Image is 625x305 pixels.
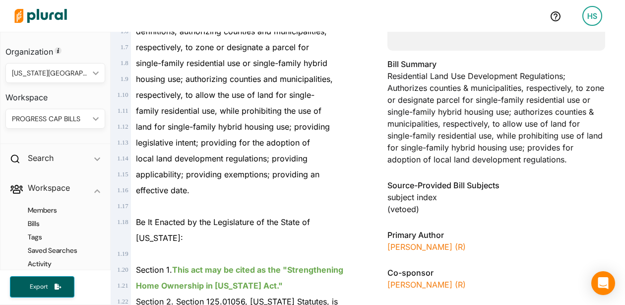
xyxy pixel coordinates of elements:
[136,265,343,275] span: Section 1.
[136,138,310,148] span: legislative intent; providing for the adoption of
[136,217,310,243] span: Be It Enacted by the Legislature of the State of [US_STATE]:
[582,6,602,26] div: HS
[117,187,128,194] span: 1 . 16
[387,242,466,252] a: [PERSON_NAME] (R)
[54,46,62,55] div: Tooltip anchor
[28,182,70,193] h2: Workspace
[117,123,128,130] span: 1 . 12
[387,58,605,171] div: Residential Land Use Development Regulations; Authorizes counties & municipalities, respectively,...
[117,203,128,210] span: 1 . 17
[118,107,128,114] span: 1 . 11
[387,280,466,290] a: [PERSON_NAME] (R)
[121,76,128,82] span: 1 . 9
[5,83,105,105] h3: Workspace
[117,171,128,178] span: 1 . 15
[15,206,100,215] a: Members
[5,37,105,59] h3: Organization
[574,2,610,30] a: HS
[12,114,89,124] div: PROGRESS CAP BILLS
[387,203,605,215] div: (vetoed)
[172,265,343,275] ins: This act may be cited as the "Strengthening
[136,185,189,195] span: effective date.
[12,68,89,78] div: [US_STATE][GEOGRAPHIC_DATA]
[387,58,605,70] h3: Bill Summary
[15,219,100,229] a: Bills
[117,282,128,289] span: 1 . 21
[28,152,54,163] h2: Search
[136,90,314,100] span: respectively, to allow the use of land for single-
[23,283,55,291] span: Export
[136,42,309,52] span: respectively, to zone or designate a parcel for
[121,60,128,67] span: 1 . 8
[117,139,128,146] span: 1 . 13
[136,122,330,132] span: land for single-family hybrid housing use; providing
[387,191,605,203] div: subject index
[117,250,128,257] span: 1 . 19
[117,219,128,226] span: 1 . 18
[15,246,100,255] a: Saved Searches
[136,281,283,291] ins: Home Ownership in [US_STATE] Act."
[136,153,308,163] span: local land development regulations; providing
[10,276,74,298] button: Export
[136,106,321,116] span: family residential use, while prohibiting the use of
[117,266,128,273] span: 1 . 20
[117,298,128,305] span: 1 . 22
[387,179,605,191] h3: Source-Provided Bill Subjects
[117,155,128,162] span: 1 . 14
[387,229,605,241] h3: Primary Author
[136,58,327,68] span: single-family residential use or single-family hybrid
[117,91,128,98] span: 1 . 10
[136,74,333,84] span: housing use; authorizing counties and municipalities,
[15,232,100,242] a: Tags
[121,44,128,51] span: 1 . 7
[591,271,615,295] div: Open Intercom Messenger
[136,169,319,179] span: applicability; providing exemptions; providing an
[15,259,100,269] a: Activity
[387,267,605,279] h3: Co-sponsor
